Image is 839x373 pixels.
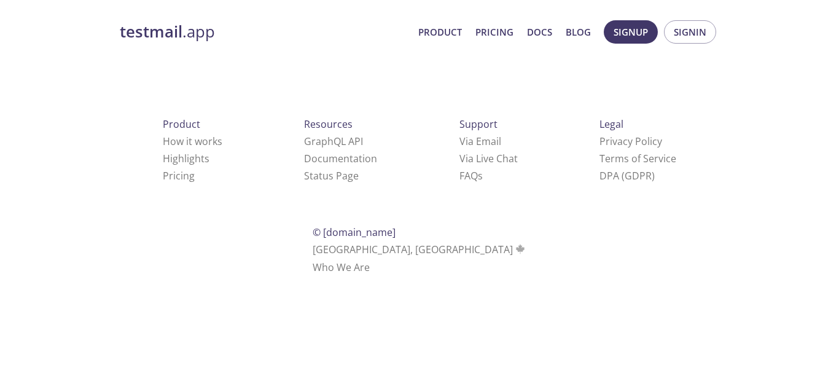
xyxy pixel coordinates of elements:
a: DPA (GDPR) [599,169,655,183]
span: Signup [614,24,648,40]
a: Pricing [475,24,513,40]
span: Support [459,117,498,131]
a: Privacy Policy [599,135,662,148]
a: GraphQL API [304,135,363,148]
a: FAQ [459,169,483,183]
span: © [DOMAIN_NAME] [313,226,396,239]
a: Status Page [304,169,359,183]
span: Signin [674,24,706,40]
a: Docs [527,24,552,40]
a: Pricing [163,169,195,183]
span: Resources [304,117,353,131]
a: Highlights [163,152,209,165]
a: Via Email [459,135,501,148]
a: Who We Are [313,261,370,274]
a: Via Live Chat [459,152,518,165]
a: Product [418,24,462,40]
a: Terms of Service [599,152,676,165]
span: Legal [599,117,623,131]
a: testmail.app [120,22,408,42]
button: Signup [604,20,658,44]
a: Blog [566,24,591,40]
a: How it works [163,135,222,148]
span: Product [163,117,200,131]
span: [GEOGRAPHIC_DATA], [GEOGRAPHIC_DATA] [313,243,527,256]
a: Documentation [304,152,377,165]
button: Signin [664,20,716,44]
span: s [478,169,483,183]
strong: testmail [120,21,182,42]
